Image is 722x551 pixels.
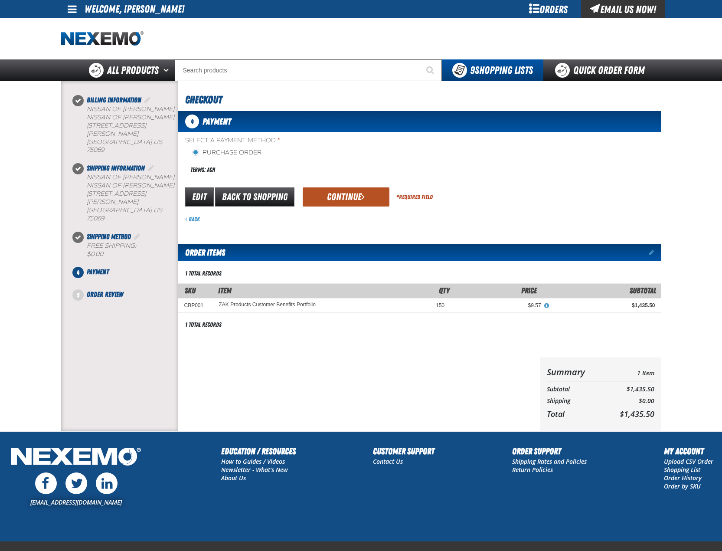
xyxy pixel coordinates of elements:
[215,187,294,207] a: Back to Shopping
[303,187,389,207] button: Continue
[470,64,475,76] strong: 9
[192,149,199,156] input: Purchase Order
[547,384,603,395] th: Subtotal
[547,407,603,421] th: Total
[133,233,141,241] a: Edit Shipping Method
[185,286,196,295] a: SKU
[87,105,174,113] b: Nissan of [PERSON_NAME]
[87,198,138,206] span: [PERSON_NAME]
[396,193,433,201] div: Required Field
[87,122,146,129] span: [STREET_ADDRESS]
[78,267,178,289] li: Payment. Step 4 of 5. Not Completed
[87,182,174,189] span: Nissan of [PERSON_NAME]
[630,286,656,295] span: Subtotal
[72,95,178,300] nav: Checkout steps. Current step is Payment. Step 4 of 5
[61,31,144,46] a: Home
[620,409,654,419] span: $1,435.50
[420,59,442,81] button: Start Searching
[603,395,654,407] td: $0.00
[664,474,702,482] a: Order History
[436,302,444,308] span: 150
[185,94,222,106] span: Checkout
[221,445,296,458] h2: Education / Resources
[78,289,178,300] li: Order Review. Step 5 of 5. Not Completed
[541,302,552,310] button: View All Prices for ZAK Products Customer Benefits Portfolio
[512,445,587,458] h2: Order Support
[185,269,222,278] div: 1 total records
[547,364,603,380] th: Summary
[664,445,713,458] h2: My Account
[221,466,288,474] a: Newsletter - What's New
[175,59,442,81] input: Search
[219,302,316,308] a: ZAK Products Customer Benefits Portfolio
[72,289,84,301] span: 5
[78,232,178,267] li: Shipping Method. Step 3 of 5. Completed
[521,286,537,295] span: Price
[87,174,174,181] b: Nissan of [PERSON_NAME]
[78,163,178,231] li: Shipping Information. Step 2 of 5. Completed
[72,267,84,278] span: 4
[87,207,152,214] span: [GEOGRAPHIC_DATA]
[160,59,175,81] button: Open All Products pages
[61,31,144,46] img: Nexemo logo
[664,482,701,490] a: Order by SKU
[87,96,141,104] span: Billing Information
[547,395,603,407] th: Shipping
[185,161,420,179] div: Terms: ACH
[87,233,131,241] span: Shipping Method
[603,364,654,380] td: 1 Item
[543,59,661,81] a: Quick Order Form
[87,164,145,172] span: Shipping Information
[457,302,541,309] div: $9.57
[178,298,213,312] td: CBP001
[221,474,246,482] a: About Us
[87,114,174,121] span: Nissan of [PERSON_NAME]
[143,96,152,104] a: Edit Billing Information
[87,138,152,146] span: [GEOGRAPHIC_DATA]
[87,242,178,259] div: Free Shipping:
[373,457,403,466] a: Contact Us
[87,268,109,276] span: Payment
[87,130,138,138] span: [PERSON_NAME]
[442,59,543,81] button: You have 9 Shopping Lists. Open to view details
[603,384,654,395] td: $1,435.50
[185,137,420,145] span: Select a Payment Method
[439,286,450,295] span: Qty
[87,250,103,258] strong: $0.00
[373,445,435,458] h2: Customer Support
[664,466,700,474] a: Shopping List
[154,207,162,214] span: US
[87,190,146,197] span: [STREET_ADDRESS]
[87,146,104,154] bdo: 75069
[185,187,214,207] a: Edit
[470,64,533,76] span: Shopping Lists
[178,244,225,261] h2: Order Items
[221,457,285,466] a: How to Guides / Videos
[185,321,222,329] div: 1 total records
[553,302,655,309] div: $1,435.50
[203,116,231,127] span: Payment
[87,290,123,298] span: Order Review
[107,62,159,78] span: All Products
[9,445,144,470] img: Nexemo Logo
[218,286,232,295] span: Item
[154,138,162,146] span: US
[87,215,104,222] bdo: 75069
[649,249,661,256] a: Edit items
[147,164,155,172] a: Edit Shipping Information
[512,466,553,474] a: Return Policies
[185,216,200,223] a: Back
[192,149,261,157] label: Purchase Order
[78,95,178,163] li: Billing Information. Step 1 of 5. Completed
[185,115,199,128] span: 4
[664,457,713,466] a: Upload CSV Order
[512,457,587,466] a: Shipping Rates and Policies
[30,498,122,506] a: [EMAIL_ADDRESS][DOMAIN_NAME]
